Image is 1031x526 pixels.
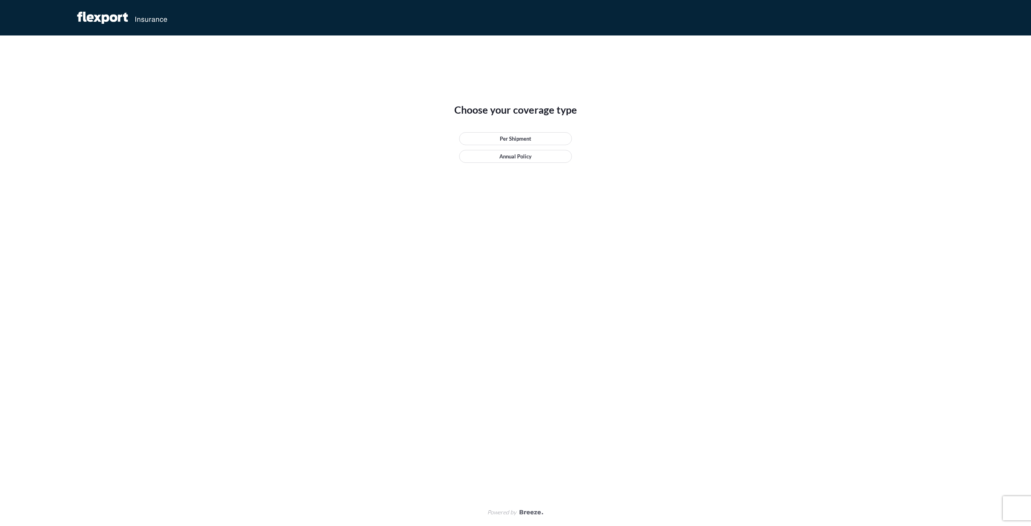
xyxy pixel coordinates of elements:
a: Annual Policy [459,150,572,163]
span: Choose your coverage type [454,103,577,116]
a: Per Shipment [459,132,572,145]
p: Annual Policy [499,152,532,160]
span: Powered by [487,508,516,516]
p: Per Shipment [500,135,531,143]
